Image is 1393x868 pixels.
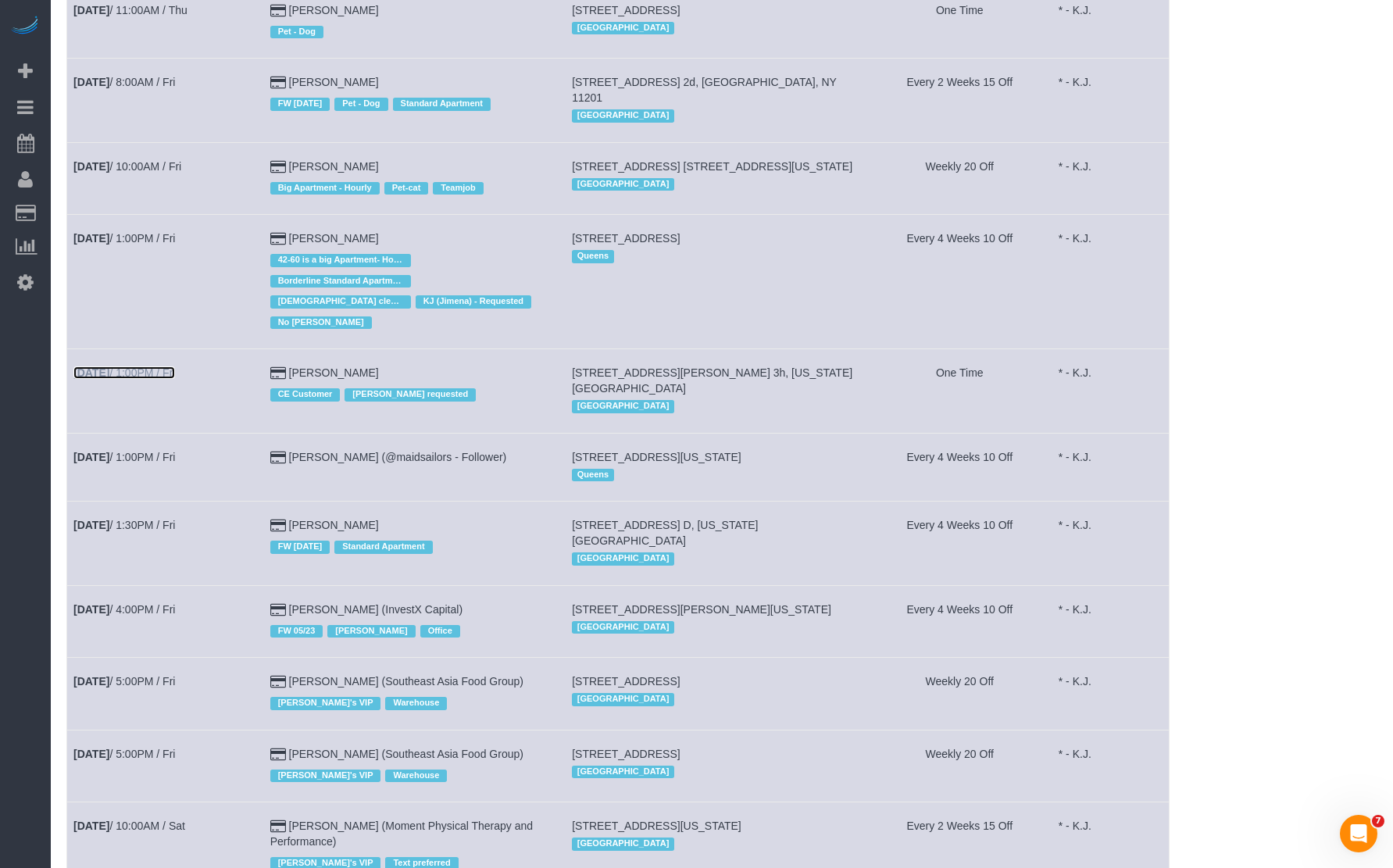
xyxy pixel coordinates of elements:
[572,689,861,709] div: Location
[263,585,566,657] td: Customer
[270,821,286,832] i: Credit Card Payment
[270,749,286,760] i: Credit Card Payment
[416,295,531,308] span: KJ (Jimena) - Requested
[345,388,476,401] span: [PERSON_NAME] requested
[289,748,523,760] a: [PERSON_NAME] (Southeast Asia Food Group)
[263,433,566,501] td: Customer
[73,160,181,173] a: [DATE]/ 10:00AM / Fri
[270,541,330,553] span: FW [DATE]
[9,16,41,38] img: Automaid Logo
[572,820,741,832] span: [STREET_ADDRESS][US_STATE]
[1052,349,1169,433] td: Assigned to
[270,316,372,329] span: No [PERSON_NAME]
[270,182,380,195] span: Big Apartment - Hourly
[572,232,680,245] span: [STREET_ADDRESS]
[263,730,566,802] td: Customer
[263,142,566,214] td: Customer
[572,22,674,34] span: [GEOGRAPHIC_DATA]
[73,160,109,173] b: [DATE]
[73,603,175,616] a: [DATE]/ 4:00PM / Fri
[572,105,861,126] div: Location
[289,76,379,88] a: [PERSON_NAME]
[270,162,286,173] i: Credit Card Payment
[263,349,566,433] td: Customer
[420,625,460,638] span: Office
[270,452,286,463] i: Credit Card Payment
[572,396,861,416] div: Location
[572,250,614,263] span: Queens
[73,232,175,245] a: [DATE]/ 1:00PM / Fri
[384,182,429,195] span: Pet-cat
[572,246,861,266] div: Location
[867,502,1052,585] td: Frequency
[270,770,381,782] span: [PERSON_NAME]'s VIP
[385,770,447,782] span: Warehouse
[73,4,109,16] b: [DATE]
[263,658,566,730] td: Customer
[566,59,868,142] td: Service location
[270,677,286,688] i: Credit Card Payment
[67,433,264,501] td: Schedule date
[572,617,861,638] div: Location
[1052,658,1169,730] td: Assigned to
[67,585,264,657] td: Schedule date
[289,232,379,245] a: [PERSON_NAME]
[572,621,674,634] span: [GEOGRAPHIC_DATA]
[572,465,861,485] div: Location
[270,625,323,638] span: FW 05/23
[73,675,109,688] b: [DATE]
[572,762,861,782] div: Location
[867,349,1052,433] td: Frequency
[263,215,566,349] td: Customer
[572,160,852,173] span: [STREET_ADDRESS] [STREET_ADDRESS][US_STATE]
[73,603,109,616] b: [DATE]
[572,519,758,547] span: [STREET_ADDRESS] D, [US_STATE][GEOGRAPHIC_DATA]
[263,502,566,585] td: Customer
[572,469,614,481] span: Queens
[334,98,388,110] span: Pet - Dog
[1052,142,1169,214] td: Assigned to
[327,625,415,638] span: [PERSON_NAME]
[867,142,1052,214] td: Frequency
[289,451,507,463] a: [PERSON_NAME] (@maidsailors - Follower)
[270,5,286,16] i: Credit Card Payment
[572,603,831,616] span: [STREET_ADDRESS][PERSON_NAME][US_STATE]
[270,368,286,379] i: Credit Card Payment
[334,541,432,553] span: Standard Apartment
[73,519,175,531] a: [DATE]/ 1:30PM / Fri
[566,502,868,585] td: Service location
[572,552,674,565] span: [GEOGRAPHIC_DATA]
[73,366,175,379] a: [DATE]/ 1:00PM / Fri
[566,658,868,730] td: Service location
[73,748,175,760] a: [DATE]/ 5:00PM / Fri
[1052,59,1169,142] td: Assigned to
[270,388,341,401] span: CE Customer
[67,658,264,730] td: Schedule date
[270,697,381,709] span: [PERSON_NAME]'s VIP
[572,548,861,569] div: Location
[867,585,1052,657] td: Frequency
[289,519,379,531] a: [PERSON_NAME]
[572,834,861,854] div: Location
[572,400,674,413] span: [GEOGRAPHIC_DATA]
[393,98,491,110] span: Standard Apartment
[289,603,463,616] a: [PERSON_NAME] (InvestX Capital)
[566,215,868,349] td: Service location
[67,215,264,349] td: Schedule date
[433,182,483,195] span: Teamjob
[270,234,286,245] i: Credit Card Payment
[73,451,175,463] a: [DATE]/ 1:00PM / Fri
[572,174,861,195] div: Location
[1052,585,1169,657] td: Assigned to
[1372,815,1384,827] span: 7
[566,585,868,657] td: Service location
[572,4,680,16] span: [STREET_ADDRESS]
[572,178,674,191] span: [GEOGRAPHIC_DATA]
[1052,433,1169,501] td: Assigned to
[289,4,379,16] a: [PERSON_NAME]
[867,658,1052,730] td: Frequency
[867,433,1052,501] td: Frequency
[572,76,836,104] span: [STREET_ADDRESS] 2d, [GEOGRAPHIC_DATA], NY 11201
[566,433,868,501] td: Service location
